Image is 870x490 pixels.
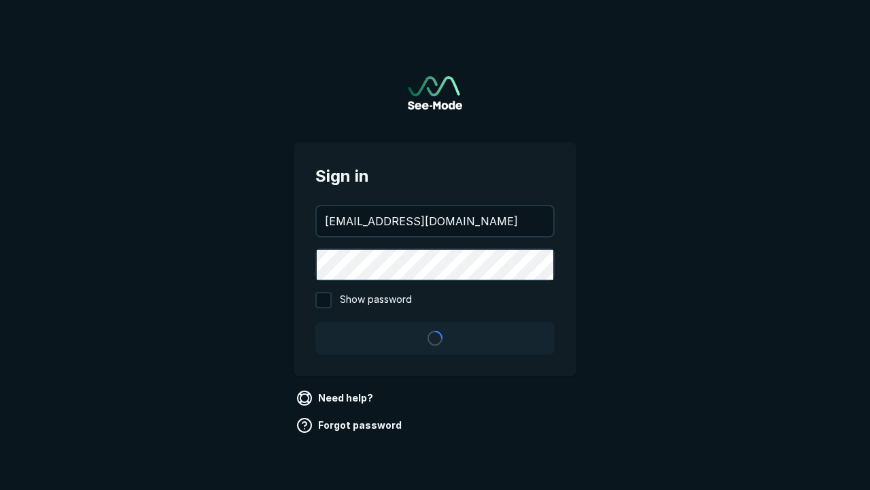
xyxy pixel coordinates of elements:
a: Need help? [294,387,379,409]
a: Forgot password [294,414,407,436]
span: Show password [340,292,412,308]
a: Go to sign in [408,76,462,110]
input: your@email.com [317,206,553,236]
span: Sign in [315,164,555,189]
img: See-Mode Logo [408,76,462,110]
